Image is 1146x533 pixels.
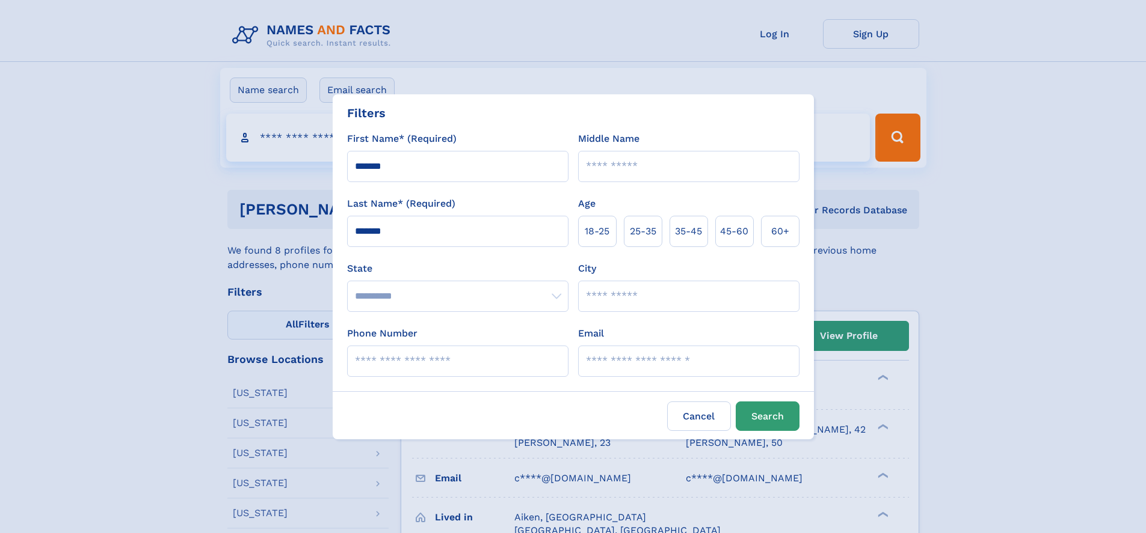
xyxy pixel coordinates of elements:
[720,224,748,239] span: 45‑60
[347,104,386,122] div: Filters
[347,132,457,146] label: First Name* (Required)
[347,261,568,276] label: State
[771,224,789,239] span: 60+
[667,401,731,431] label: Cancel
[630,224,656,239] span: 25‑35
[578,196,596,211] label: Age
[736,401,799,431] button: Search
[675,224,702,239] span: 35‑45
[578,261,596,276] label: City
[578,326,604,341] label: Email
[578,132,639,146] label: Middle Name
[585,224,609,239] span: 18‑25
[347,196,455,211] label: Last Name* (Required)
[347,326,417,341] label: Phone Number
